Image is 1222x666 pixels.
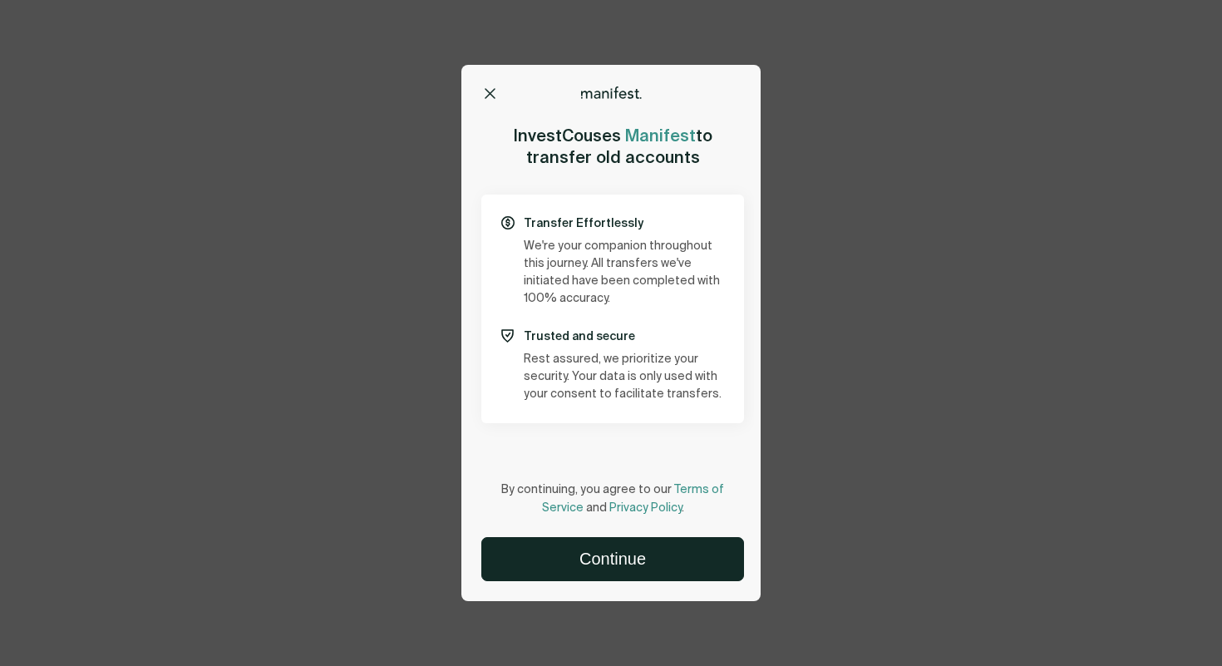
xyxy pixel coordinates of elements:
p: We're your companion throughout this journey. All transfers we've initiated have been completed w... [524,238,724,308]
h2: uses to transfer old accounts [514,125,712,168]
p: Rest assured, we prioritize your security. Your data is only used with your consent to facilitate... [524,351,724,403]
span: Manifest [625,125,696,146]
p: Trusted and secure [524,328,724,344]
p: By continuing, you agree to our and . [481,481,744,517]
a: Privacy Policy [609,502,682,514]
button: Continue [482,538,743,580]
p: Transfer Effortlessly [524,215,724,231]
span: InvestCo [514,125,584,146]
